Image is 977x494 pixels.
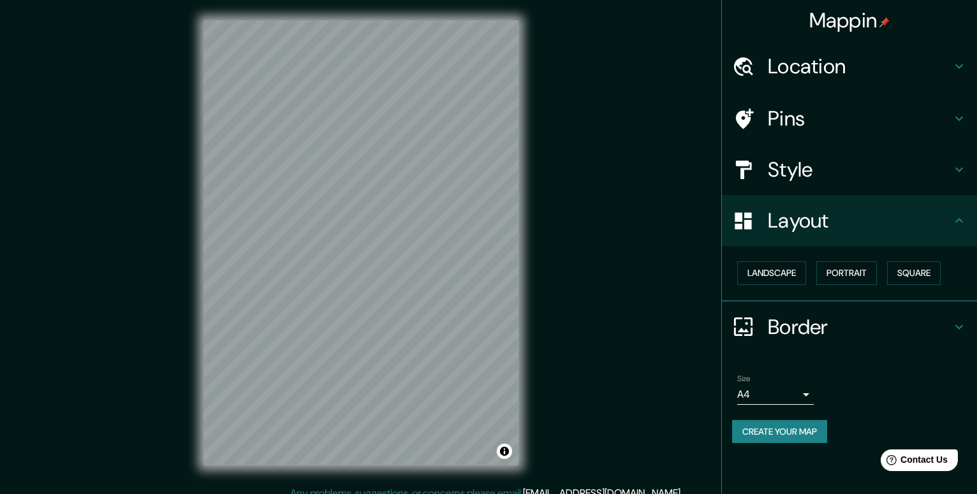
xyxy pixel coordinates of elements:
label: Size [737,373,751,384]
div: Pins [722,93,977,144]
div: Style [722,144,977,195]
button: Portrait [816,261,877,285]
iframe: Help widget launcher [863,444,963,480]
h4: Border [768,314,951,340]
button: Create your map [732,420,827,444]
div: Border [722,301,977,352]
img: pin-icon.png [879,17,890,27]
h4: Location [768,54,951,79]
button: Toggle attribution [497,444,512,459]
h4: Pins [768,106,951,131]
button: Square [887,261,941,285]
div: Layout [722,195,977,246]
button: Landscape [737,261,806,285]
div: A4 [737,384,814,405]
div: Location [722,41,977,92]
h4: Mappin [809,8,890,33]
h4: Style [768,157,951,182]
h4: Layout [768,208,951,233]
canvas: Map [203,20,518,465]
